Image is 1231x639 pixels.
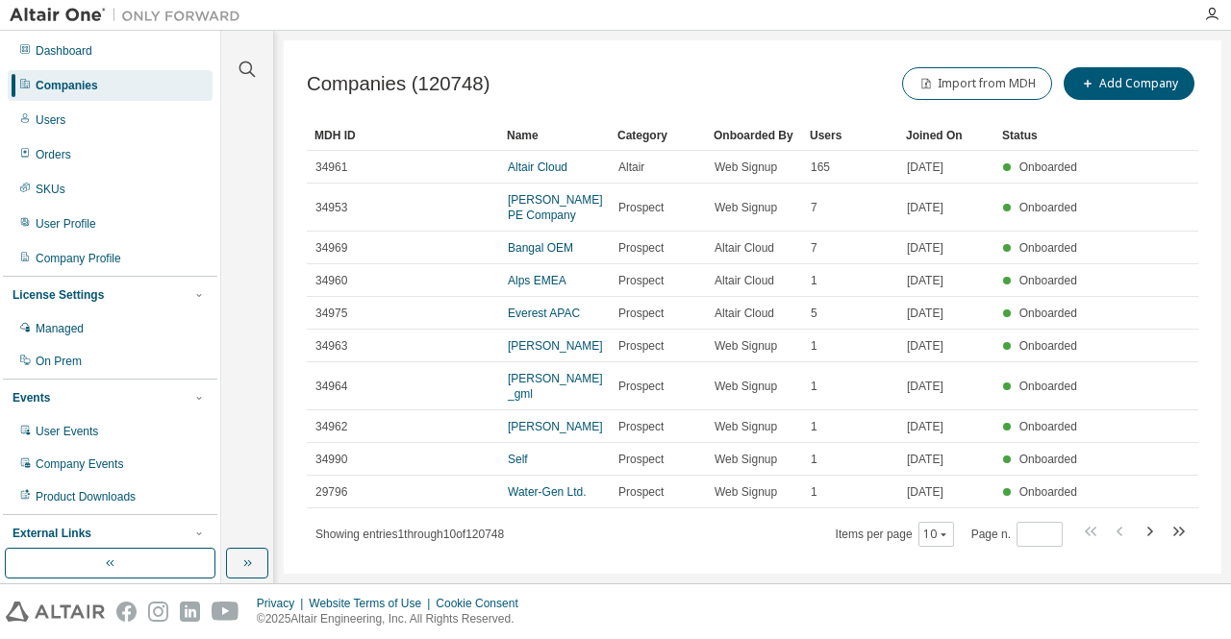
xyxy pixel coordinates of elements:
[10,6,250,25] img: Altair One
[715,200,777,215] span: Web Signup
[36,112,65,128] div: Users
[907,338,943,354] span: [DATE]
[13,526,91,541] div: External Links
[212,602,239,622] img: youtube.svg
[315,379,347,394] span: 34964
[1019,274,1077,287] span: Onboarded
[36,78,98,93] div: Companies
[811,273,817,288] span: 1
[36,216,96,232] div: User Profile
[906,120,987,151] div: Joined On
[715,338,777,354] span: Web Signup
[811,200,817,215] span: 7
[36,251,121,266] div: Company Profile
[1019,241,1077,255] span: Onboarded
[36,424,98,439] div: User Events
[1019,485,1077,499] span: Onboarded
[907,273,943,288] span: [DATE]
[508,307,580,320] a: Everest APAC
[315,338,347,354] span: 34963
[811,338,817,354] span: 1
[315,419,347,434] span: 34962
[811,306,817,321] span: 5
[1019,420,1077,433] span: Onboarded
[810,120,891,151] div: Users
[508,339,603,353] a: [PERSON_NAME]
[36,354,82,369] div: On Prem
[508,160,567,174] a: Altair Cloud
[811,240,817,256] span: 7
[715,306,774,321] span: Altair Cloud
[1064,67,1194,100] button: Add Company
[714,120,794,151] div: Onboarded By
[971,522,1063,547] span: Page n.
[836,522,954,547] span: Items per page
[617,120,698,151] div: Category
[315,273,347,288] span: 34960
[315,452,347,467] span: 34990
[36,182,65,197] div: SKUs
[6,602,105,622] img: altair_logo.svg
[507,120,602,151] div: Name
[257,596,309,611] div: Privacy
[1019,160,1077,174] span: Onboarded
[811,379,817,394] span: 1
[618,200,664,215] span: Prospect
[907,200,943,215] span: [DATE]
[811,484,817,500] span: 1
[36,43,92,59] div: Dashboard
[1002,120,1083,151] div: Status
[315,240,347,256] span: 34969
[314,120,491,151] div: MDH ID
[436,596,529,611] div: Cookie Consent
[907,379,943,394] span: [DATE]
[315,528,504,541] span: Showing entries 1 through 10 of 120748
[811,452,817,467] span: 1
[907,306,943,321] span: [DATE]
[907,452,943,467] span: [DATE]
[257,611,530,627] p: © 2025 Altair Engineering, Inc. All Rights Reserved.
[315,306,347,321] span: 34975
[715,484,777,500] span: Web Signup
[715,240,774,256] span: Altair Cloud
[315,484,347,500] span: 29796
[618,160,644,175] span: Altair
[508,241,573,255] a: Bangal OEM
[36,489,136,504] div: Product Downloads
[1019,339,1077,353] span: Onboarded
[811,419,817,434] span: 1
[715,273,774,288] span: Altair Cloud
[811,160,830,175] span: 165
[907,419,943,434] span: [DATE]
[907,484,943,500] span: [DATE]
[923,527,949,542] button: 10
[715,452,777,467] span: Web Signup
[508,274,566,287] a: Alps EMEA
[618,452,664,467] span: Prospect
[1019,201,1077,214] span: Onboarded
[508,372,603,401] a: [PERSON_NAME] _gml
[36,456,123,472] div: Company Events
[13,287,104,303] div: License Settings
[180,602,200,622] img: linkedin.svg
[618,484,664,500] span: Prospect
[116,602,137,622] img: facebook.svg
[618,273,664,288] span: Prospect
[508,193,603,222] a: [PERSON_NAME] PE Company
[309,596,436,611] div: Website Terms of Use
[1019,453,1077,466] span: Onboarded
[715,379,777,394] span: Web Signup
[315,160,347,175] span: 34961
[618,306,664,321] span: Prospect
[907,240,943,256] span: [DATE]
[148,602,168,622] img: instagram.svg
[1019,380,1077,393] span: Onboarded
[618,240,664,256] span: Prospect
[902,67,1052,100] button: Import from MDH
[618,338,664,354] span: Prospect
[315,200,347,215] span: 34953
[36,321,84,336] div: Managed
[307,73,490,95] span: Companies (120748)
[715,160,777,175] span: Web Signup
[618,379,664,394] span: Prospect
